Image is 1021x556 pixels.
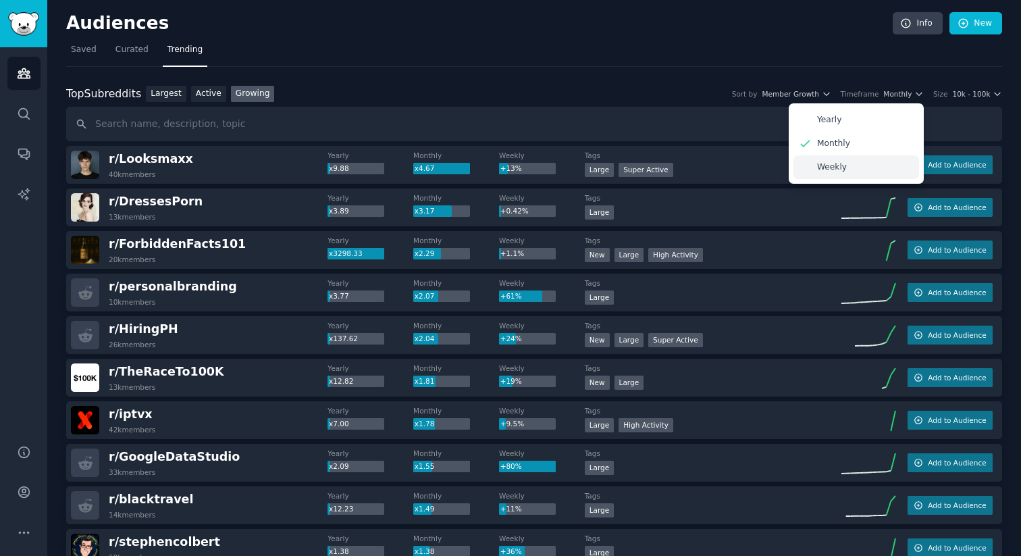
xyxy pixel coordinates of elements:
[415,547,435,555] span: x1.38
[109,407,153,421] span: r/ iptvx
[415,420,435,428] span: x1.78
[499,321,585,330] dt: Weekly
[585,248,610,262] div: New
[500,547,522,555] span: +36%
[415,462,435,470] span: x1.55
[908,241,993,259] button: Add to Audience
[500,249,524,257] span: +1.1%
[893,12,943,35] a: Info
[415,505,435,513] span: x1.49
[908,496,993,515] button: Add to Audience
[109,280,237,293] span: r/ personalbranding
[413,449,499,458] dt: Monthly
[585,449,841,458] dt: Tags
[499,534,585,543] dt: Weekly
[614,248,644,262] div: Large
[500,505,522,513] span: +11%
[614,376,644,390] div: Large
[71,363,99,392] img: TheRaceTo100K
[500,164,522,172] span: +13%
[328,363,413,373] dt: Yearly
[817,161,847,174] p: Weekly
[928,288,986,297] span: Add to Audience
[585,163,614,177] div: Large
[928,330,986,340] span: Add to Audience
[71,236,99,264] img: ForbiddenFacts101
[908,283,993,302] button: Add to Audience
[648,248,703,262] div: High Activity
[329,547,349,555] span: x1.38
[109,195,203,208] span: r/ DressesPorn
[585,205,614,220] div: Large
[499,449,585,458] dt: Weekly
[614,333,644,347] div: Large
[109,212,155,222] div: 13k members
[163,39,207,67] a: Trending
[585,376,610,390] div: New
[908,326,993,345] button: Add to Audience
[619,418,673,432] div: High Activity
[908,155,993,174] button: Add to Audience
[949,12,1002,35] a: New
[167,44,203,56] span: Trending
[413,491,499,501] dt: Monthly
[585,333,610,347] div: New
[585,290,614,305] div: Large
[66,107,1002,141] input: Search name, description, topic
[499,236,585,245] dt: Weekly
[499,151,585,160] dt: Weekly
[328,236,413,245] dt: Yearly
[908,368,993,387] button: Add to Audience
[413,151,499,160] dt: Monthly
[499,278,585,288] dt: Weekly
[928,203,986,212] span: Add to Audience
[908,453,993,472] button: Add to Audience
[413,363,499,373] dt: Monthly
[109,237,246,251] span: r/ ForbiddenFacts101
[619,163,673,177] div: Super Active
[413,236,499,245] dt: Monthly
[928,245,986,255] span: Add to Audience
[762,89,831,99] button: Member Growth
[585,461,614,475] div: Large
[762,89,819,99] span: Member Growth
[500,420,524,428] span: +9.5%
[648,333,703,347] div: Super Active
[329,377,353,385] span: x12.82
[928,501,986,510] span: Add to Audience
[585,363,841,373] dt: Tags
[585,503,614,517] div: Large
[500,334,522,343] span: +24%
[328,278,413,288] dt: Yearly
[952,89,1002,99] button: 10k - 100k
[71,151,99,179] img: Looksmaxx
[109,492,193,506] span: r/ blacktravel
[329,292,349,300] span: x3.77
[329,420,349,428] span: x7.00
[952,89,990,99] span: 10k - 100k
[500,377,522,385] span: +19%
[329,249,363,257] span: x3298.33
[115,44,149,56] span: Curated
[499,406,585,415] dt: Weekly
[585,418,614,432] div: Large
[71,44,97,56] span: Saved
[191,86,226,103] a: Active
[109,467,155,477] div: 33k members
[329,164,349,172] span: x9.88
[328,321,413,330] dt: Yearly
[841,89,879,99] div: Timeframe
[329,505,353,513] span: x12.23
[883,89,912,99] span: Monthly
[328,151,413,160] dt: Yearly
[328,406,413,415] dt: Yearly
[328,193,413,203] dt: Yearly
[71,193,99,222] img: DressesPorn
[413,278,499,288] dt: Monthly
[66,39,101,67] a: Saved
[500,462,522,470] span: +80%
[71,406,99,434] img: iptvx
[413,406,499,415] dt: Monthly
[499,363,585,373] dt: Weekly
[415,292,435,300] span: x2.07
